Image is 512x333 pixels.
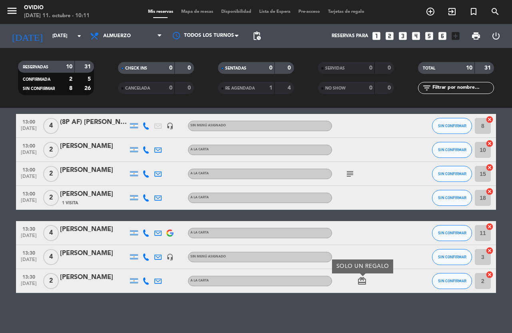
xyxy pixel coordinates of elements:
[43,273,59,289] span: 2
[190,196,209,199] span: A LA CARTA
[188,65,192,71] strong: 0
[432,84,494,92] input: Filtrar por nombre...
[190,148,209,151] span: A LA CARTA
[432,142,472,158] button: SIN CONFIRMAR
[426,7,435,16] i: add_circle_outline
[43,166,59,182] span: 2
[225,66,246,70] span: SENTADAS
[60,117,128,128] div: (8P AF) [PERSON_NAME]
[103,33,131,39] span: Almuerzo
[19,281,39,290] span: [DATE]
[166,229,174,237] img: google-logo.png
[217,10,255,14] span: Disponibilidad
[6,27,48,45] i: [DATE]
[438,195,466,200] span: SIN CONFIRMAR
[88,76,92,82] strong: 5
[43,190,59,206] span: 2
[252,31,262,41] span: pending_actions
[43,249,59,265] span: 4
[166,122,174,130] i: headset_mic
[486,140,494,148] i: cancel
[188,85,192,91] strong: 0
[432,249,472,265] button: SIN CONFIRMAR
[486,223,494,231] i: cancel
[84,86,92,91] strong: 26
[269,65,272,71] strong: 0
[177,10,217,14] span: Mapa de mesas
[484,65,492,71] strong: 31
[447,7,457,16] i: exit_to_app
[424,31,434,41] i: looks_5
[398,31,408,41] i: looks_3
[19,248,39,257] span: 13:30
[62,200,78,206] span: 1 Visita
[388,65,392,71] strong: 0
[369,65,372,71] strong: 0
[388,85,392,91] strong: 0
[6,5,18,17] i: menu
[345,169,355,179] i: subject
[384,31,395,41] i: looks_two
[23,65,48,69] span: RESERVADAS
[332,33,368,39] span: Reservas para
[438,171,466,176] span: SIN CONFIRMAR
[491,31,501,41] i: power_settings_new
[269,85,272,91] strong: 1
[125,66,147,70] span: CHECK INS
[486,116,494,124] i: cancel
[19,224,39,233] span: 13:30
[24,4,90,12] div: Ovidio
[225,86,255,90] span: RE AGENDADA
[19,150,39,159] span: [DATE]
[69,86,72,91] strong: 8
[6,5,18,20] button: menu
[437,31,448,41] i: looks_6
[23,87,55,91] span: SIN CONFIRMAR
[190,255,226,258] span: Sin menú asignado
[23,78,50,82] span: CONFIRMADA
[19,257,39,266] span: [DATE]
[432,225,472,241] button: SIN CONFIRMAR
[255,10,294,14] span: Lista de Espera
[66,64,72,70] strong: 10
[69,76,72,82] strong: 2
[438,148,466,152] span: SIN CONFIRMAR
[490,7,500,16] i: search
[432,166,472,182] button: SIN CONFIRMAR
[19,233,39,242] span: [DATE]
[19,117,39,126] span: 13:00
[43,225,59,241] span: 4
[60,248,128,259] div: [PERSON_NAME]
[357,276,367,286] i: card_giftcard
[371,31,382,41] i: looks_one
[486,271,494,279] i: cancel
[169,65,172,71] strong: 0
[19,165,39,174] span: 13:00
[466,65,472,71] strong: 10
[60,165,128,175] div: [PERSON_NAME]
[190,231,209,234] span: A LA CARTA
[288,85,292,91] strong: 4
[486,247,494,255] i: cancel
[471,31,481,41] span: print
[166,253,174,261] i: headset_mic
[432,118,472,134] button: SIN CONFIRMAR
[438,231,466,235] span: SIN CONFIRMAR
[84,64,92,70] strong: 31
[190,172,209,175] span: A LA CARTA
[324,10,368,14] span: Tarjetas de regalo
[19,272,39,281] span: 13:30
[43,142,59,158] span: 2
[125,86,150,90] span: CANCELADA
[486,187,494,195] i: cancel
[450,31,461,41] i: add_box
[144,10,177,14] span: Mis reservas
[19,189,39,198] span: 13:00
[438,124,466,128] span: SIN CONFIRMAR
[19,198,39,207] span: [DATE]
[432,273,472,289] button: SIN CONFIRMAR
[169,85,172,91] strong: 0
[411,31,421,41] i: looks_4
[60,272,128,283] div: [PERSON_NAME]
[24,12,90,20] div: [DATE] 11. octubre - 10:11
